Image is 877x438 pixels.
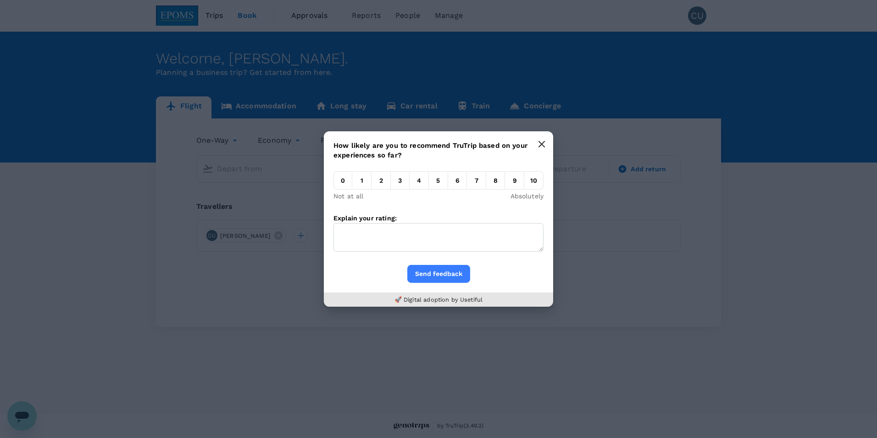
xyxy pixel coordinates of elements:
[333,214,397,222] label: Explain your rating:
[511,191,544,201] p: Absolutely
[467,171,486,190] em: 7
[525,171,544,190] em: 10
[429,171,448,190] em: 5
[410,171,429,190] em: 4
[333,141,527,159] span: How likely are you to recommend TruTrip based on your experiences so far?
[333,171,352,190] em: 0
[407,265,470,283] button: Send feedback
[333,191,364,201] p: Not at all
[394,296,483,303] a: 🚀 Digital adoption by Usetiful
[486,171,505,190] em: 8
[353,171,372,190] em: 1
[391,171,410,190] em: 3
[372,171,391,190] em: 2
[448,171,467,190] em: 6
[505,171,524,190] em: 9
